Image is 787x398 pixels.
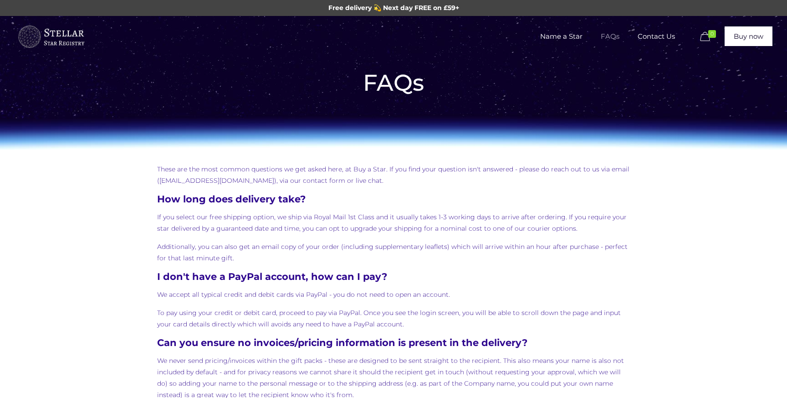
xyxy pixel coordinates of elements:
[328,4,459,12] span: Free delivery 💫 Next day FREE on £59+
[592,16,629,57] a: FAQs
[157,241,630,264] p: Additionally, you can also get an email copy of your order (including supplementary leaflets) whi...
[698,31,720,42] a: 0
[629,23,684,50] span: Contact Us
[157,212,630,234] p: If you select our free shipping option, we ship via Royal Mail 1st Class and it usually takes 1-3...
[157,271,630,282] h4: I don't have a PayPal account, how can I pay?
[629,16,684,57] a: Contact Us
[531,23,592,50] span: Name a Star
[17,23,85,51] img: buyastar-logo-transparent
[592,23,629,50] span: FAQs
[725,26,772,46] a: Buy now
[531,16,592,57] a: Name a Star
[157,289,630,300] p: We accept all typical credit and debit cards via PayPal - you do not need to open an account.
[157,307,630,330] p: To pay using your credit or debit card, proceed to pay via PayPal. Once you see the login screen,...
[708,30,716,38] span: 0
[157,193,630,205] h4: How long does delivery take?
[157,337,630,348] h4: Can you ensure no invoices/pricing information is present in the delivery?
[17,16,85,57] a: Buy a Star
[157,164,630,186] p: These are the most common questions we get asked here, at Buy a Star. If you find your question i...
[157,71,630,95] h1: FAQs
